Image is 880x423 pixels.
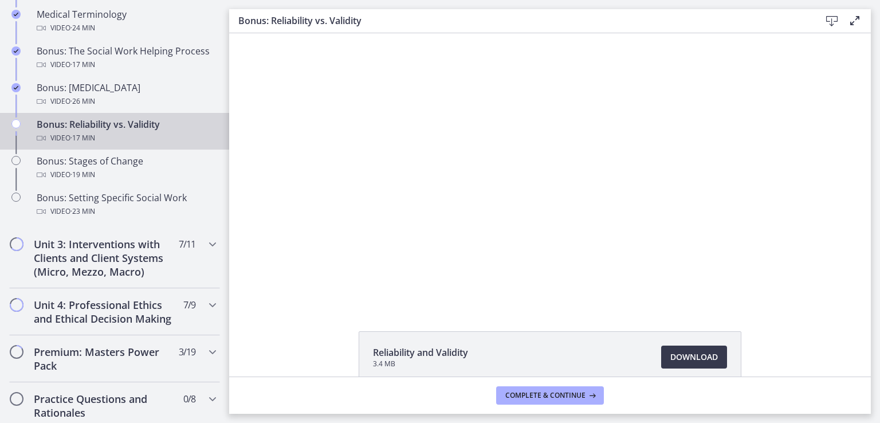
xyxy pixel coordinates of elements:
[37,95,215,108] div: Video
[238,14,802,28] h3: Bonus: Reliability vs. Validity
[505,391,586,400] span: Complete & continue
[661,346,727,369] a: Download
[229,33,871,305] iframe: Video Lesson
[179,237,195,251] span: 7 / 11
[37,168,215,182] div: Video
[37,58,215,72] div: Video
[70,21,95,35] span: · 24 min
[183,298,195,312] span: 7 / 9
[70,131,95,145] span: · 17 min
[34,392,174,420] h2: Practice Questions and Rationales
[34,237,174,279] h2: Unit 3: Interventions with Clients and Client Systems (Micro, Mezzo, Macro)
[183,392,195,406] span: 0 / 8
[11,46,21,56] i: Completed
[70,205,95,218] span: · 23 min
[37,205,215,218] div: Video
[373,359,468,369] span: 3.4 MB
[34,345,174,373] h2: Premium: Masters Power Pack
[70,95,95,108] span: · 26 min
[37,81,215,108] div: Bonus: [MEDICAL_DATA]
[11,83,21,92] i: Completed
[11,10,21,19] i: Completed
[179,345,195,359] span: 3 / 19
[37,191,215,218] div: Bonus: Setting Specific Social Work
[70,58,95,72] span: · 17 min
[37,154,215,182] div: Bonus: Stages of Change
[670,350,718,364] span: Download
[496,386,604,405] button: Complete & continue
[37,7,215,35] div: Medical Terminology
[34,298,174,326] h2: Unit 4: Professional Ethics and Ethical Decision Making
[373,346,468,359] span: Reliability and Validity
[37,131,215,145] div: Video
[37,117,215,145] div: Bonus: Reliability vs. Validity
[70,168,95,182] span: · 19 min
[37,44,215,72] div: Bonus: The Social Work Helping Process
[37,21,215,35] div: Video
